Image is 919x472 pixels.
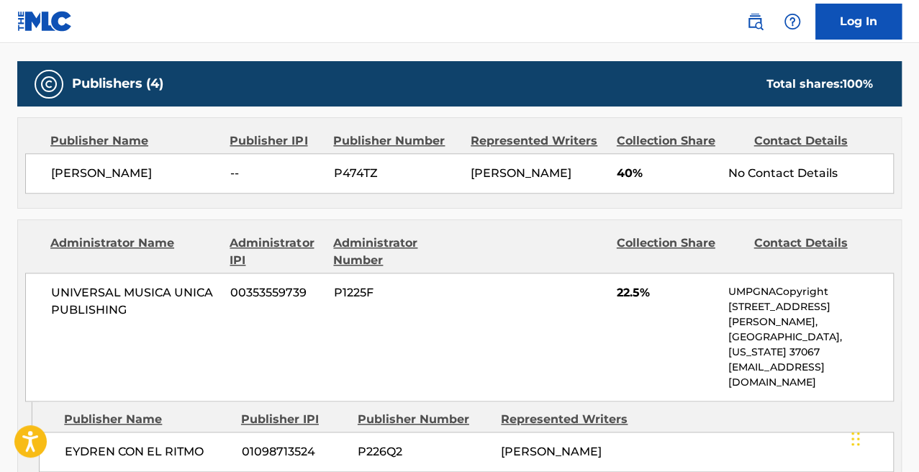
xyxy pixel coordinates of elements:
span: P474TZ [334,165,461,182]
div: Contact Details [753,235,880,269]
div: Publisher Name [50,132,219,150]
div: Publisher IPI [230,132,322,150]
div: Drag [851,417,860,460]
div: Administrator Number [333,235,460,269]
div: Represented Writers [471,132,606,150]
div: Administrator Name [50,235,219,269]
div: Collection Share [617,235,743,269]
span: -- [230,165,323,182]
span: 100 % [843,77,873,91]
span: 01098713524 [241,443,347,460]
span: UNIVERSAL MUSICA UNICA PUBLISHING [51,284,219,319]
div: Help [778,7,807,36]
span: P226Q2 [358,443,490,460]
span: 40% [616,165,717,182]
span: [PERSON_NAME] [501,445,602,458]
img: MLC Logo [17,11,73,32]
iframe: Chat Widget [847,403,919,472]
span: 00353559739 [230,284,323,301]
img: Publishers [40,76,58,93]
div: No Contact Details [728,165,893,182]
div: Total shares: [766,76,873,93]
div: Publisher Number [333,132,460,150]
img: search [746,13,764,30]
div: Contact Details [753,132,880,150]
p: UMPGNACopyright [728,284,893,299]
div: Publisher Number [358,411,490,428]
p: [EMAIL_ADDRESS][DOMAIN_NAME] [728,360,893,390]
div: Publisher IPI [241,411,347,428]
span: P1225F [334,284,461,301]
a: Log In [815,4,902,40]
div: Represented Writers [501,411,633,428]
span: 22.5% [616,284,717,301]
span: EYDREN CON EL RITMO [65,443,230,460]
span: [PERSON_NAME] [51,165,219,182]
div: Publisher Name [64,411,230,428]
div: Collection Share [617,132,743,150]
a: Public Search [741,7,769,36]
img: help [784,13,801,30]
span: [PERSON_NAME] [471,166,571,180]
p: [GEOGRAPHIC_DATA], [US_STATE] 37067 [728,330,893,360]
p: [STREET_ADDRESS][PERSON_NAME], [728,299,893,330]
div: Administrator IPI [230,235,322,269]
h5: Publishers (4) [72,76,163,92]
